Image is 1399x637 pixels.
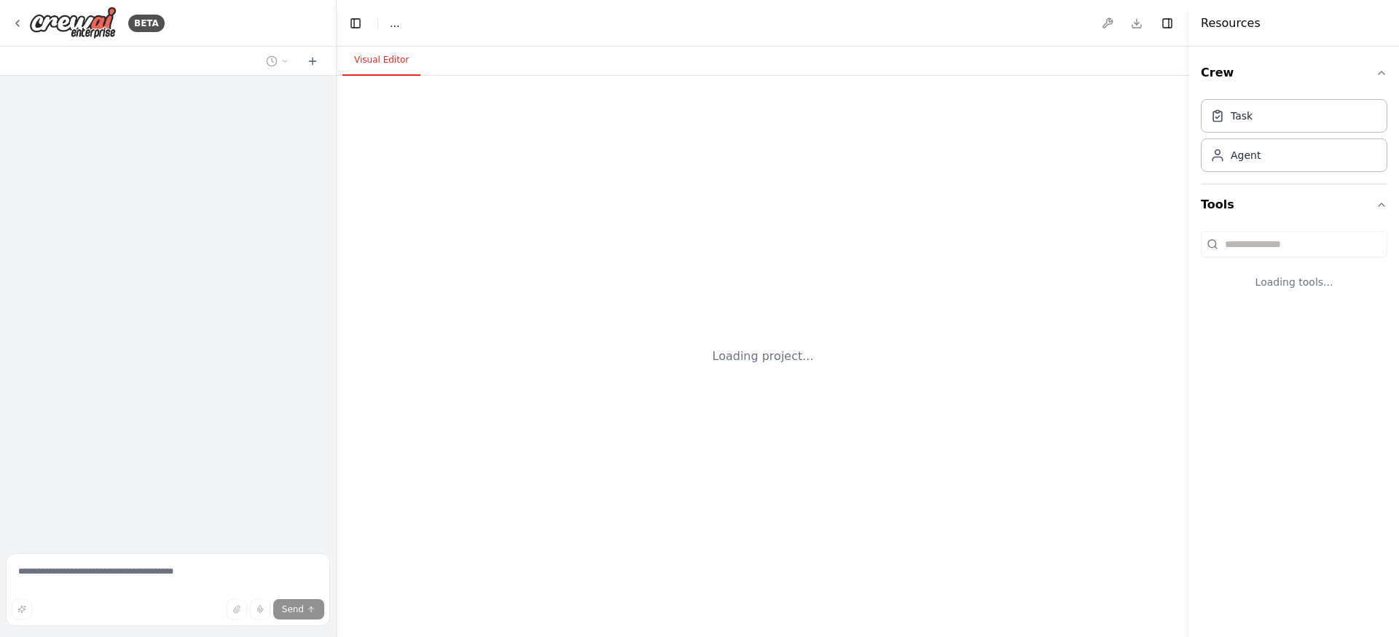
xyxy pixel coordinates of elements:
[390,16,399,31] nav: breadcrumb
[1231,148,1261,163] div: Agent
[1157,13,1177,34] button: Hide right sidebar
[1201,263,1387,301] div: Loading tools...
[713,348,814,365] div: Loading project...
[301,52,324,70] button: Start a new chat
[1201,93,1387,184] div: Crew
[1201,15,1261,32] h4: Resources
[390,16,399,31] span: ...
[1201,184,1387,225] button: Tools
[227,599,247,620] button: Upload files
[12,599,32,620] button: Improve this prompt
[128,15,165,32] div: BETA
[1201,52,1387,93] button: Crew
[1201,225,1387,313] div: Tools
[273,599,324,620] button: Send
[282,603,304,615] span: Send
[250,599,270,620] button: Click to speak your automation idea
[342,45,420,76] button: Visual Editor
[1231,109,1253,123] div: Task
[260,52,295,70] button: Switch to previous chat
[345,13,366,34] button: Hide left sidebar
[29,7,117,39] img: Logo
